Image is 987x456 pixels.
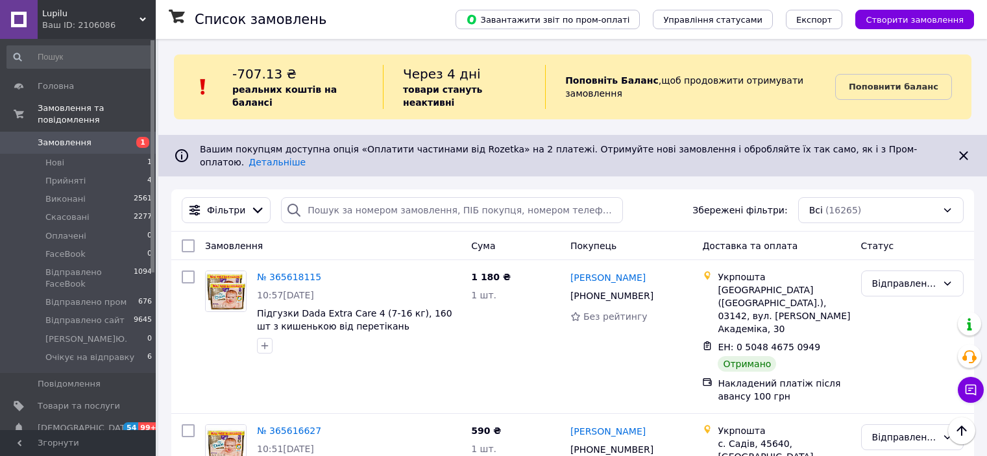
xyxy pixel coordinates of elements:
[232,84,337,108] b: реальних коштів на балансі
[45,267,134,290] span: Відправлено FaceBook
[147,230,152,242] span: 0
[570,271,646,284] a: [PERSON_NAME]
[809,204,823,217] span: Всі
[38,80,74,92] span: Головна
[403,84,482,108] b: товари стануть неактивні
[38,102,156,126] span: Замовлення та повідомлення
[45,333,127,345] span: [PERSON_NAME]Ю.
[692,204,787,217] span: Збережені фільтри:
[281,197,623,223] input: Пошук за номером замовлення, ПІБ покупця, номером телефону, Email, номером накладної
[835,74,952,100] a: Поповнити баланс
[200,144,917,167] span: Вашим покупцям доступна опція «Оплатити частинами від Rozetka» на 2 платежі. Отримуйте нові замов...
[570,425,646,438] a: [PERSON_NAME]
[718,377,850,403] div: Накладений платіж після авансу 100 грн
[842,14,974,24] a: Створити замовлення
[257,272,321,282] a: № 365618115
[45,211,90,223] span: Скасовані
[456,10,640,29] button: Завантажити звіт по пром-оплаті
[134,315,152,326] span: 9645
[866,15,964,25] span: Створити замовлення
[849,82,938,91] b: Поповнити баланс
[147,333,152,345] span: 0
[948,417,975,444] button: Наверх
[471,290,496,300] span: 1 шт.
[136,137,149,148] span: 1
[718,356,776,372] div: Отримано
[471,241,495,251] span: Cума
[205,270,247,312] a: Фото товару
[147,175,152,187] span: 4
[545,65,835,109] div: , щоб продовжити отримувати замовлення
[134,267,152,290] span: 1094
[232,66,297,82] span: -707.13 ₴
[257,426,321,436] a: № 365616627
[958,377,984,403] button: Чат з покупцем
[796,15,833,25] span: Експорт
[138,422,160,433] span: 99+
[565,75,659,86] b: Поповніть Баланс
[663,15,762,25] span: Управління статусами
[134,211,152,223] span: 2277
[786,10,843,29] button: Експорт
[38,400,120,412] span: Товари та послуги
[257,290,314,300] span: 10:57[DATE]
[45,296,127,308] span: Відправлено пром
[45,315,125,326] span: Відправлено сайт
[872,276,937,291] div: Відправлено FaceBook
[45,352,134,363] span: Очікує на відправку
[147,157,152,169] span: 1
[466,14,629,25] span: Завантажити звіт по пром-оплаті
[38,137,91,149] span: Замовлення
[570,241,616,251] span: Покупець
[471,272,511,282] span: 1 180 ₴
[45,157,64,169] span: Нові
[45,248,86,260] span: FaceBook
[205,241,263,251] span: Замовлення
[257,308,452,331] a: Підгузки Dada Extra Care 4 (7-16 кг), 160 шт з кишенькою від перетікань
[193,77,213,97] img: :exclamation:
[123,422,138,433] span: 54
[38,378,101,390] span: Повідомлення
[718,283,850,335] div: [GEOGRAPHIC_DATA] ([GEOGRAPHIC_DATA].), 03142, вул. [PERSON_NAME] Академіка, 30
[147,248,152,260] span: 0
[568,287,656,305] div: [PHONE_NUMBER]
[825,205,861,215] span: (16265)
[45,230,86,242] span: Оплачені
[206,271,246,311] img: Фото товару
[42,19,156,31] div: Ваш ID: 2106086
[872,430,937,444] div: Відправлено FaceBook
[855,10,974,29] button: Створити замовлення
[147,352,152,363] span: 6
[207,204,245,217] span: Фільтри
[861,241,894,251] span: Статус
[403,66,481,82] span: Через 4 дні
[718,270,850,283] div: Укрпошта
[45,193,86,205] span: Виконані
[42,8,140,19] span: Lupilu
[6,45,153,69] input: Пошук
[718,424,850,437] div: Укрпошта
[45,175,86,187] span: Прийняті
[138,296,152,308] span: 676
[38,422,134,434] span: [DEMOGRAPHIC_DATA]
[249,157,306,167] a: Детальніше
[257,444,314,454] span: 10:51[DATE]
[471,444,496,454] span: 1 шт.
[195,12,326,27] h1: Список замовлень
[134,193,152,205] span: 2561
[583,311,648,322] span: Без рейтингу
[653,10,773,29] button: Управління статусами
[718,342,820,352] span: ЕН: 0 5048 4675 0949
[471,426,501,436] span: 590 ₴
[702,241,798,251] span: Доставка та оплата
